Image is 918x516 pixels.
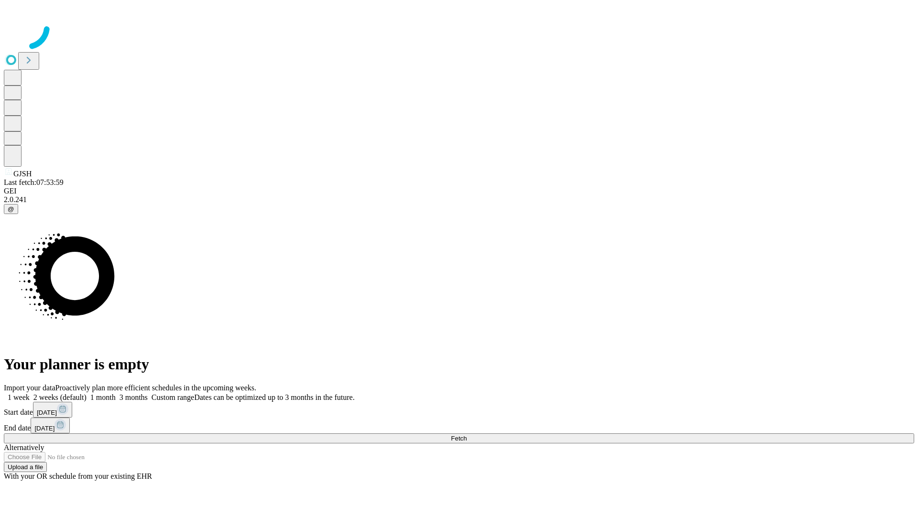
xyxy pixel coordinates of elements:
[13,170,32,178] span: GJSH
[4,402,914,418] div: Start date
[4,204,18,214] button: @
[4,355,914,373] h1: Your planner is empty
[4,443,44,451] span: Alternatively
[33,393,87,401] span: 2 weeks (default)
[4,472,152,480] span: With your OR schedule from your existing EHR
[4,418,914,433] div: End date
[34,425,55,432] span: [DATE]
[55,384,256,392] span: Proactively plan more efficient schedules in the upcoming weeks.
[90,393,116,401] span: 1 month
[4,195,914,204] div: 2.0.241
[31,418,70,433] button: [DATE]
[4,462,47,472] button: Upload a file
[120,393,148,401] span: 3 months
[152,393,194,401] span: Custom range
[4,187,914,195] div: GEI
[4,178,64,186] span: Last fetch: 07:53:59
[451,435,467,442] span: Fetch
[8,393,30,401] span: 1 week
[8,205,14,213] span: @
[4,433,914,443] button: Fetch
[194,393,354,401] span: Dates can be optimized up to 3 months in the future.
[4,384,55,392] span: Import your data
[33,402,72,418] button: [DATE]
[37,409,57,416] span: [DATE]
